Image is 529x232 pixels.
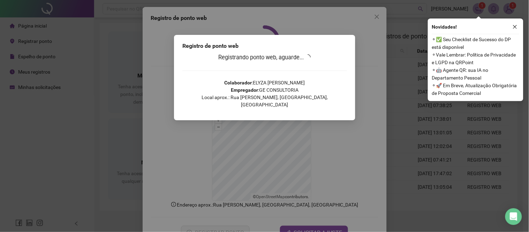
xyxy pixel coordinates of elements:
[432,51,519,66] span: ⚬ Vale Lembrar: Política de Privacidade e LGPD na QRPoint
[182,53,347,62] h3: Registrando ponto web, aguarde...
[231,87,258,93] strong: Empregador
[182,79,347,108] p: : ELYZA [PERSON_NAME] : GE CONSULTORIA Local aprox.: Rua [PERSON_NAME], [GEOGRAPHIC_DATA], [GEOGR...
[505,208,522,225] div: Open Intercom Messenger
[432,36,519,51] span: ⚬ ✅ Seu Checklist de Sucesso do DP está disponível
[432,23,457,31] span: Novidades !
[305,54,311,60] span: loading
[182,42,347,50] div: Registro de ponto web
[432,82,519,97] span: ⚬ 🚀 Em Breve, Atualização Obrigatória de Proposta Comercial
[224,80,252,85] strong: Colaborador
[513,24,517,29] span: close
[432,66,519,82] span: ⚬ 🤖 Agente QR: sua IA no Departamento Pessoal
